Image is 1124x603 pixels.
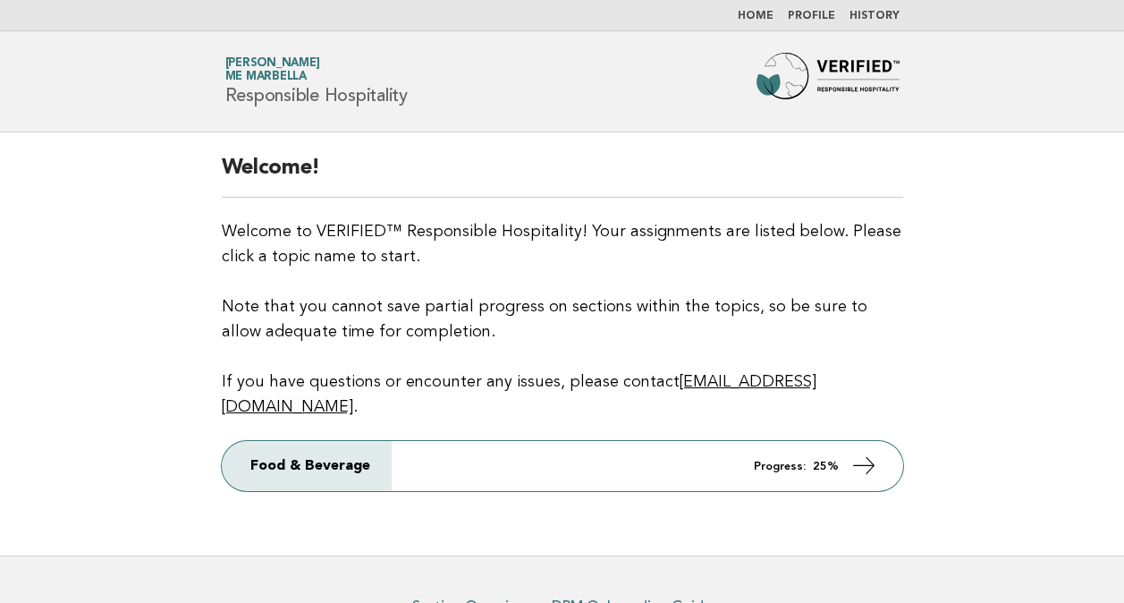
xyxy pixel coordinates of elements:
a: Food & Beverage Progress: 25% [222,441,903,491]
a: Home [738,11,773,21]
em: Progress: [754,461,806,472]
img: Forbes Travel Guide [756,53,900,110]
a: [PERSON_NAME]ME Marbella [225,57,320,82]
a: History [849,11,900,21]
h1: Responsible Hospitality [225,58,408,105]
p: Welcome to VERIFIED™ Responsible Hospitality! Your assignments are listed below. Please click a t... [222,219,903,420]
a: Profile [788,11,835,21]
h2: Welcome! [222,154,903,198]
span: ME Marbella [225,72,307,83]
strong: 25% [813,461,839,472]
